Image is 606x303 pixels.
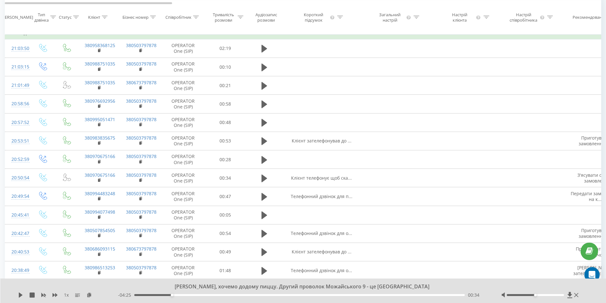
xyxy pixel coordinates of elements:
[11,79,24,92] div: 21:01:49
[251,12,282,23] div: Аудіозапис розмови
[211,12,236,23] div: Тривалість розмови
[85,79,115,86] a: 380988751035
[292,138,352,144] span: Клієнт зателефонував до ...
[291,230,352,236] span: Телефонний дзвінок для о...
[59,15,72,20] div: Статус
[205,113,245,132] td: 00:48
[205,39,245,58] td: 02:19
[126,246,157,252] a: 380673797878
[85,190,115,196] a: 380994483248
[126,265,157,271] a: 380503797878
[298,12,329,23] div: Короткий підсумок
[85,265,115,271] a: 380986513253
[85,172,115,178] a: 380970675166
[88,15,100,20] div: Клієнт
[508,12,539,23] div: Настрій співробітника
[126,116,157,122] a: 380503797878
[85,246,115,252] a: 380686093115
[291,193,352,199] span: Телефонний дзвінок для п...
[161,76,205,95] td: OPERATOR One (SIP)
[126,172,157,178] a: 380503797878
[205,58,245,76] td: 00:10
[122,15,149,20] div: Бізнес номер
[34,12,49,23] div: Тип дзвінка
[11,172,24,184] div: 20:50:54
[161,132,205,150] td: OPERATOR One (SIP)
[126,61,157,67] a: 380503797878
[85,227,115,233] a: 380507854505
[161,169,205,187] td: OPERATOR One (SIP)
[584,267,600,282] div: Open Intercom Messenger
[161,243,205,261] td: OPERATOR One (SIP)
[64,292,69,298] span: 1 x
[161,39,205,58] td: OPERATOR One (SIP)
[205,150,245,169] td: 00:28
[85,61,115,67] a: 380988751035
[126,153,157,159] a: 380503797878
[161,187,205,206] td: OPERATOR One (SIP)
[291,175,352,181] span: Клієнт телефонує щоб ска...
[11,264,24,277] div: 20:38:49
[85,42,115,48] a: 380958368125
[11,116,24,129] div: 20:57:52
[11,98,24,110] div: 20:58:56
[11,209,24,221] div: 20:45:41
[85,135,115,141] a: 380983835675
[85,116,115,122] a: 380995051471
[161,95,205,113] td: OPERATOR One (SIP)
[126,227,157,233] a: 380503797878
[118,292,134,298] span: - 04:25
[126,209,157,215] a: 380503797878
[11,227,24,240] div: 20:42:47
[468,292,479,298] span: 00:34
[11,61,24,73] div: 21:03:15
[11,153,24,166] div: 20:52:59
[11,190,24,203] div: 20:49:54
[292,249,352,255] span: Клієнт зателефонував до ...
[205,76,245,95] td: 00:21
[11,246,24,258] div: 20:40:53
[161,58,205,76] td: OPERATOR One (SIP)
[161,206,205,224] td: OPERATOR One (SIP)
[165,15,192,20] div: Співробітник
[205,187,245,206] td: 00:47
[375,12,405,23] div: Загальний настрій
[126,79,157,86] a: 380673797878
[85,98,115,104] a: 380976692956
[161,113,205,132] td: OPERATOR One (SIP)
[126,190,157,196] a: 380503797878
[126,98,157,104] a: 380503797878
[161,224,205,243] td: OPERATOR One (SIP)
[161,261,205,280] td: OPERATOR One (SIP)
[171,294,173,296] div: Accessibility label
[534,294,537,296] div: Accessibility label
[205,95,245,113] td: 00:58
[11,42,24,55] div: 21:03:50
[205,224,245,243] td: 00:54
[205,261,245,280] td: 01:48
[205,243,245,261] td: 00:49
[205,206,245,224] td: 00:05
[445,12,474,23] div: Настрій клієнта
[85,153,115,159] a: 380970675166
[205,169,245,187] td: 00:34
[74,283,524,290] div: [PERSON_NAME], хочемо додому пиццу. Другий проволок Можайського 9 - це [GEOGRAPHIC_DATA]
[1,15,33,20] div: [PERSON_NAME]
[291,267,352,273] span: Телефонний дзвінок для о...
[126,135,157,141] a: 380503797878
[85,209,115,215] a: 380994077498
[126,42,157,48] a: 380503797878
[205,132,245,150] td: 00:53
[11,135,24,147] div: 20:53:51
[161,150,205,169] td: OPERATOR One (SIP)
